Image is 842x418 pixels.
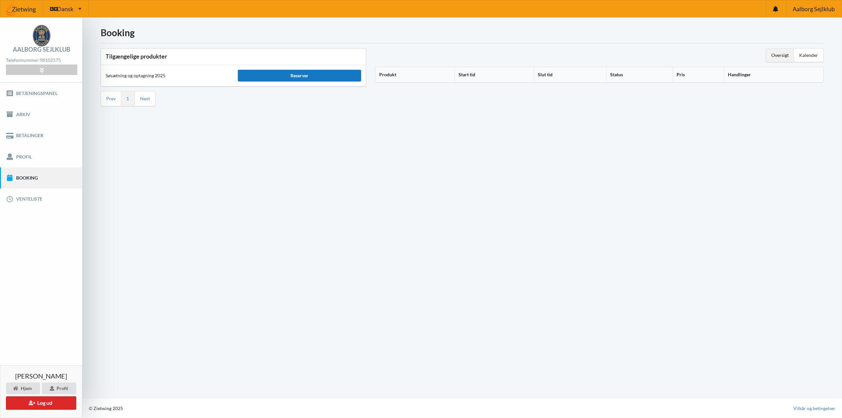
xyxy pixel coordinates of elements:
[793,405,835,412] a: Vilkår og betingelser
[6,396,76,410] button: Log ud
[6,382,40,394] div: Hjem
[238,70,361,82] div: Reserver
[140,96,150,102] a: Next
[101,68,233,84] div: Søsætning og optagning 2025
[766,49,794,62] div: Oversigt
[673,67,724,83] th: Pris
[606,67,672,83] th: Status
[793,6,835,12] span: Aalborg Sejlklub
[724,67,823,83] th: Handlinger
[534,67,607,83] th: Slut tid
[13,46,70,52] div: Aalborg Sejlklub
[40,57,61,63] strong: 98102575
[455,67,533,83] th: Start tid
[15,373,67,379] span: [PERSON_NAME]
[106,96,116,102] a: Prev
[126,96,129,102] a: 1
[794,49,823,62] div: Kalender
[33,25,50,46] img: logo
[106,53,361,60] h3: Tilgængelige produkter
[101,27,824,38] h1: Booking
[57,6,73,12] span: Dansk
[42,382,76,394] div: Profil
[6,56,77,65] div: Telefonnummer:
[376,67,455,83] th: Produkt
